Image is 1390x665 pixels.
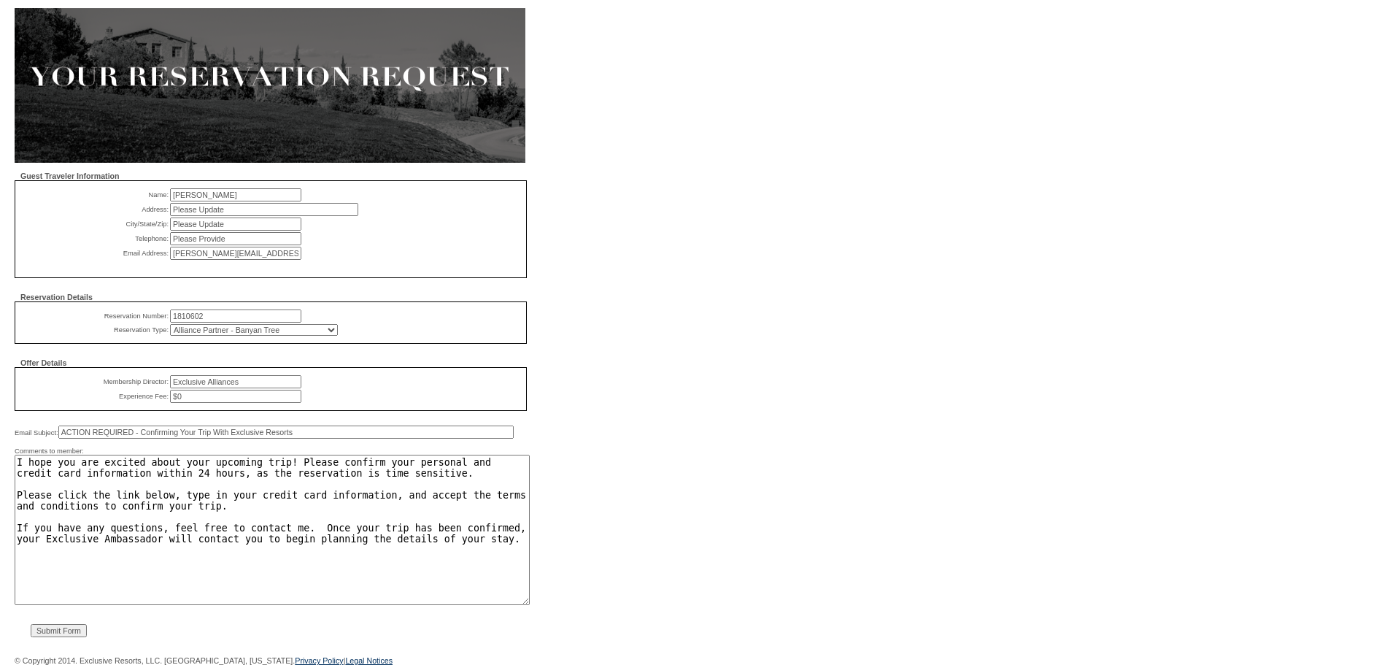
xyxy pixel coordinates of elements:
span: Guest Traveler Information [20,172,120,180]
td: Membership Director: [23,375,169,388]
span: Reservation Details [20,293,93,301]
a: Legal Notices [345,656,393,665]
a: Privacy Policy [295,656,343,665]
td: Address: [23,203,169,216]
td: Reservation Number: [23,310,169,323]
td: Name: [23,188,169,201]
td: Reservation Type: [23,324,169,336]
span: Offer Details [20,358,66,367]
span: Comments to member: [15,447,84,455]
td: Experience Fee: [23,390,169,403]
td: Telephone: [23,232,169,245]
td: City/State/Zip: [23,218,169,231]
input: Submit Form [31,624,87,637]
span: Email Subject: [15,428,58,437]
textarea: I hope you are excited about your upcoming trip! Please confirm your personal and credit card inf... [15,455,530,605]
td: Email Address: [23,247,169,260]
div: © Copyright 2014. Exclusive Resorts, LLC. [GEOGRAPHIC_DATA], [US_STATE]. | [15,656,525,665]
